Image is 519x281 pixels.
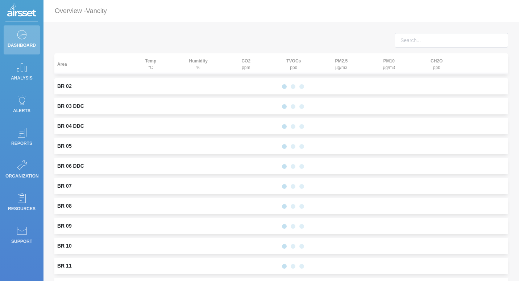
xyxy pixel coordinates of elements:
[4,58,40,87] a: Analysis
[5,73,38,84] p: Analysis
[54,258,127,274] td: BR 11
[54,98,127,114] td: BR 03 DDC
[54,218,127,234] td: BR 09
[175,53,223,74] th: %
[54,118,127,134] td: BR 04 DDC
[413,53,461,74] th: ppb
[4,189,40,218] a: Resources
[86,7,107,15] span: Vancity
[222,53,270,74] th: ppm
[54,158,127,174] td: BR 06 DDC
[4,221,40,251] a: Support
[4,91,40,120] a: Alerts
[7,4,36,18] img: Logo
[5,203,38,214] p: Resources
[57,62,67,67] strong: Area
[145,58,156,64] strong: Temp
[5,171,38,182] p: Organization
[5,105,38,116] p: Alerts
[286,58,301,64] strong: TVOCs
[127,53,175,74] th: °C
[54,78,127,94] td: BR 02
[335,58,348,64] strong: PM2.5
[395,33,508,48] input: Search...
[5,138,38,149] p: Reports
[5,40,38,51] p: Dashboard
[317,53,365,74] th: μg/m3
[4,123,40,152] a: Reports
[189,58,208,64] strong: Humidity
[365,53,413,74] th: μg/m3
[54,198,127,214] td: BR 08
[4,25,40,54] a: Dashboard
[54,178,127,194] td: BR 07
[383,58,395,64] strong: PM10
[55,4,107,18] p: Overview -
[270,53,318,74] th: ppb
[241,58,250,64] strong: CO2
[54,138,127,154] td: BR 05
[4,156,40,185] a: Organization
[5,236,38,247] p: Support
[54,238,127,254] td: BR 10
[431,58,443,64] strong: CH2O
